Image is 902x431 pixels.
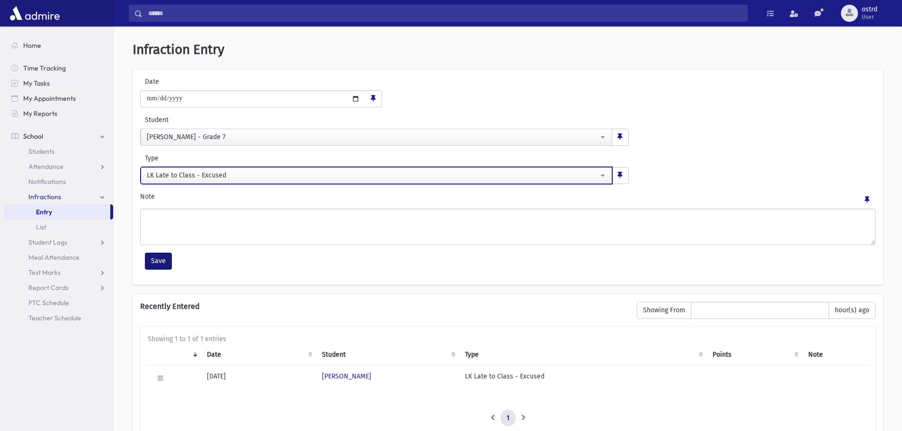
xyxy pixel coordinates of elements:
a: Home [4,38,113,53]
a: Notifications [4,174,113,189]
th: Points: activate to sort column ascending [707,344,803,366]
span: My Appointments [23,94,76,103]
td: LK Late to Class - Excused [459,365,707,391]
th: Student: activate to sort column ascending [316,344,459,366]
a: Student Logs [4,235,113,250]
span: Infraction Entry [133,42,224,57]
a: Test Marks [4,265,113,280]
button: Ashurov, Shaul - Grade 7 [141,129,612,146]
span: Home [23,41,41,50]
label: Type [140,153,384,163]
label: Note [140,192,155,205]
span: hour(s) ago [829,302,875,319]
a: PTC Schedule [4,295,113,310]
span: Showing From [637,302,691,319]
a: Students [4,144,113,159]
a: My Appointments [4,91,113,106]
a: Entry [4,204,110,220]
img: AdmirePro [8,4,62,23]
span: User [862,13,877,21]
span: Entry [36,208,52,216]
a: 1 [500,410,516,427]
span: Attendance [28,162,63,171]
div: [PERSON_NAME] - Grade 7 [147,132,598,142]
span: Notifications [28,177,66,186]
a: Meal Attendance [4,250,113,265]
a: Teacher Schedule [4,310,113,325]
button: Save [145,253,172,270]
span: School [23,132,43,141]
a: Infractions [4,189,113,204]
a: School [4,129,113,144]
a: Report Cards [4,280,113,295]
div: Showing 1 to 1 of 1 entries [148,334,868,344]
span: ostrd [862,6,877,13]
span: Infractions [28,193,61,201]
a: Attendance [4,159,113,174]
a: Time Tracking [4,61,113,76]
th: Type: activate to sort column ascending [459,344,707,366]
span: List [36,223,46,231]
a: My Reports [4,106,113,121]
span: Report Cards [28,283,69,292]
a: List [4,220,113,235]
h6: Recently Entered [140,302,627,311]
th: Note [803,344,868,366]
span: Test Marks [28,268,61,277]
label: Student [140,115,466,125]
th: Date: activate to sort column ascending [201,344,316,366]
span: Student Logs [28,238,67,246]
span: Time Tracking [23,64,66,72]
td: [DATE] [201,365,316,391]
span: PTC Schedule [28,299,69,307]
button: LK Late to Class - Excused [141,167,612,184]
span: Students [28,147,54,156]
a: [PERSON_NAME] [322,372,371,380]
a: My Tasks [4,76,113,91]
div: LK Late to Class - Excused [147,170,598,180]
span: My Reports [23,109,57,118]
span: Meal Attendance [28,253,80,262]
span: Teacher Schedule [28,314,81,322]
label: Date [140,77,221,87]
input: Search [143,5,747,22]
span: My Tasks [23,79,50,88]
